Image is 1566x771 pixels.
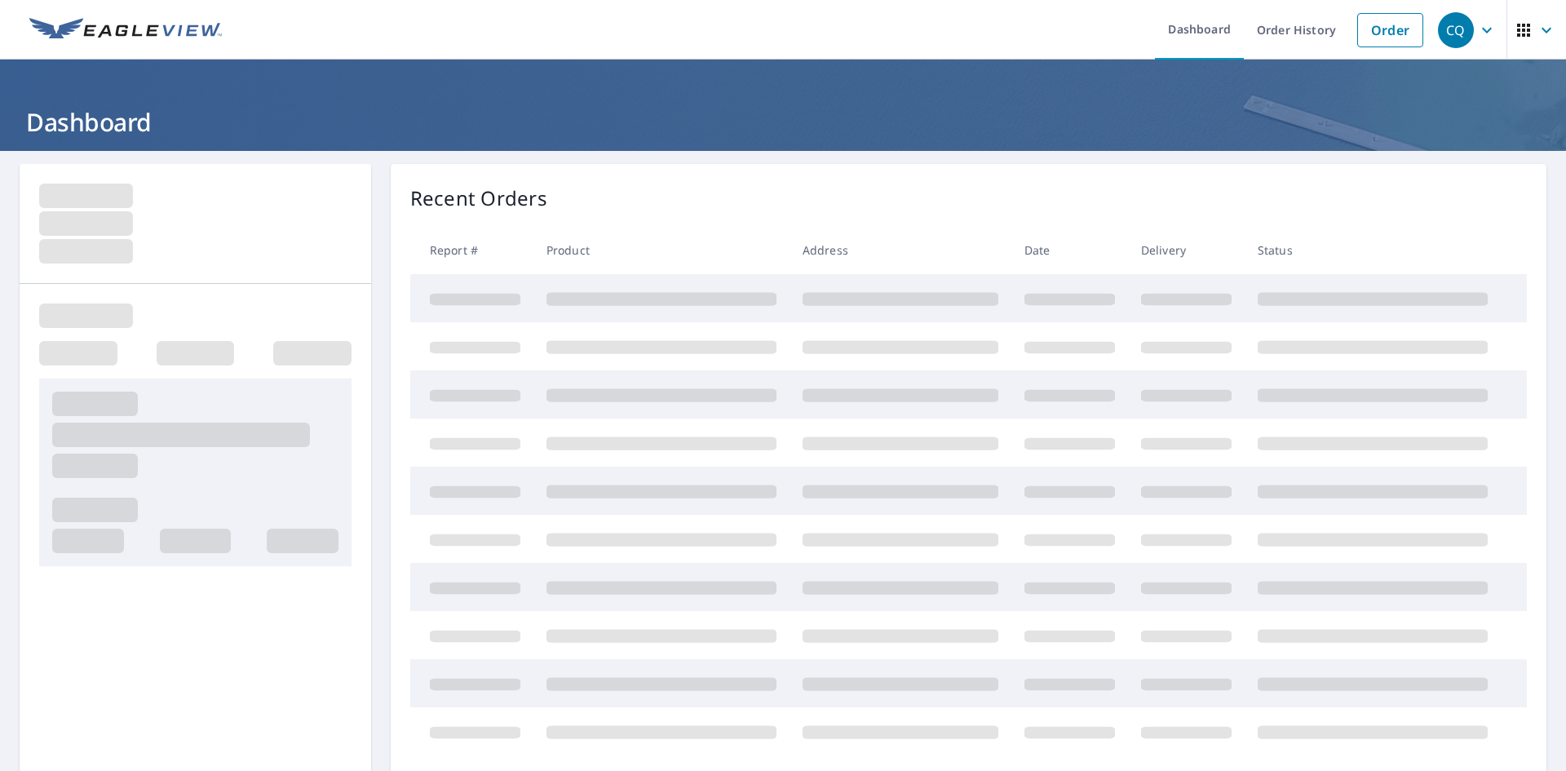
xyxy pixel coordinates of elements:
div: CQ [1438,12,1474,48]
th: Delivery [1128,226,1245,274]
h1: Dashboard [20,105,1546,139]
p: Recent Orders [410,184,547,213]
th: Report # [410,226,533,274]
a: Order [1357,13,1423,47]
th: Product [533,226,790,274]
img: EV Logo [29,18,222,42]
th: Address [790,226,1011,274]
th: Status [1245,226,1501,274]
th: Date [1011,226,1128,274]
